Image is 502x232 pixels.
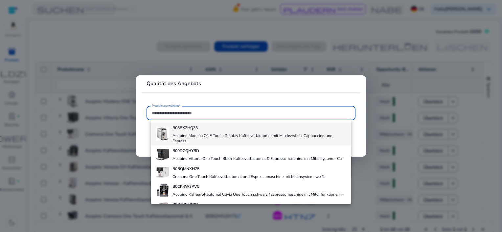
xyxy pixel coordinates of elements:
[172,174,324,179] h4: Cremona One Touch Kaffeevollautomat und Espressomaschine mit Milchsystem, weiß
[172,166,199,171] b: B0BQMNXH75
[172,125,198,130] b: B08BX2HQ33
[156,127,169,141] img: 41syzpDbwKL._AC_US100_.jpg
[156,166,169,179] img: 31aLTZjMJTL._AC_US100_.jpg
[152,104,180,108] mat-label: Produkt auswählen*
[172,148,199,153] b: B09DCQHYBD
[156,184,169,197] img: 41nD7rIoUKL._AC_US100_.jpg
[147,80,201,87] b: Qualität des Angebots
[172,184,199,189] b: B0CK4W3PVC
[172,156,345,161] h4: Acopino Vittoria One Touch Black Kaffeevollautomat & Espressomaschine mit Milchsystem – Ca...
[172,202,198,207] b: B0D84F7XQD
[172,133,346,144] h4: Acopino Modena ONE Touch Display Kaffeevollautomat mit Milchsystem, Cappuccino und Espress...
[156,148,169,161] img: 41z20Pihb-L._AC_US100_.jpg
[172,192,344,197] h4: Acopino Kaffeevollautomat Clivia One Touch schwarz /,Espressomaschine mit Milchfunktionen ...
[156,202,169,215] img: 51K0H-WQWTL.jpg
